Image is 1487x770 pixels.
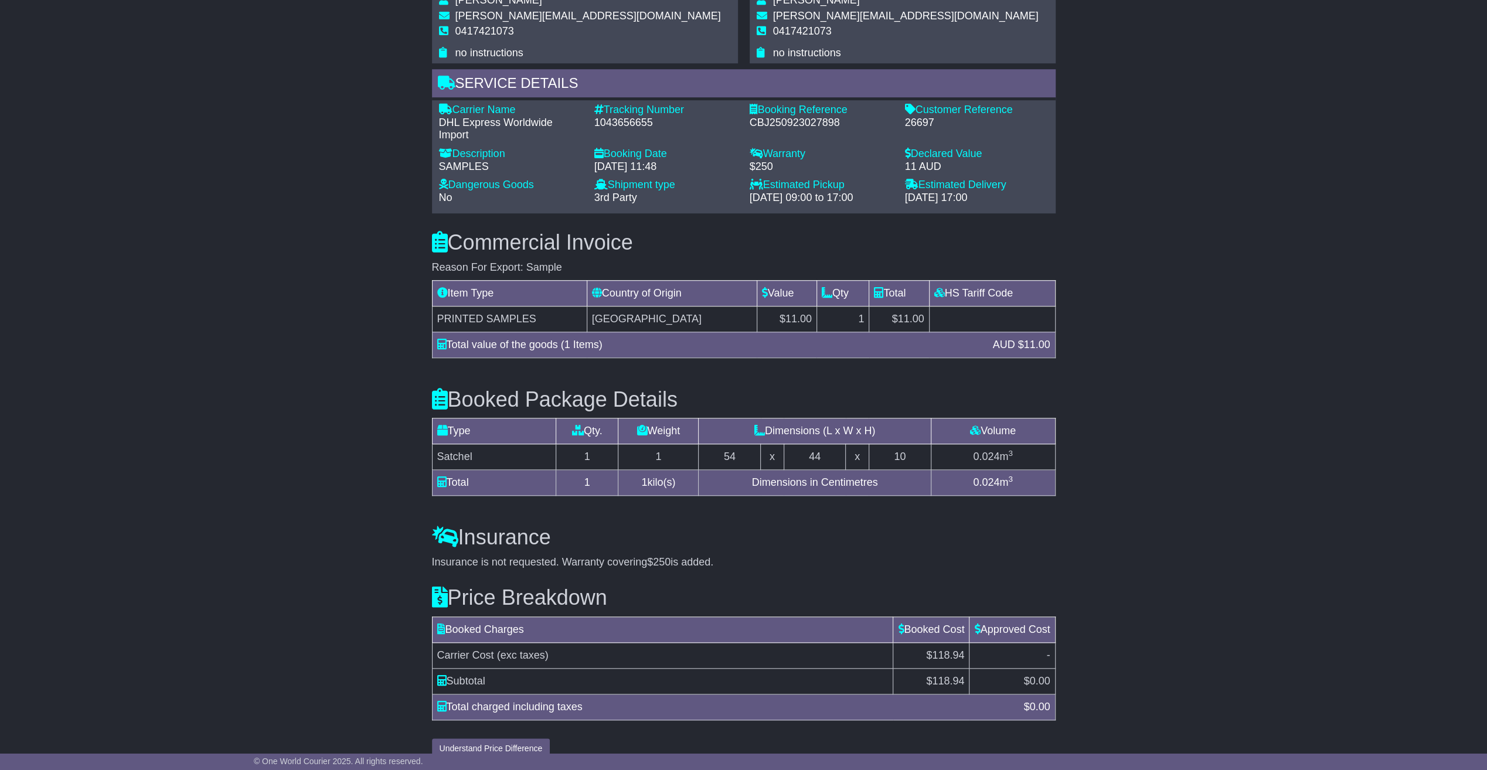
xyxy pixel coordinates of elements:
div: [DATE] 17:00 [905,192,1049,205]
span: - [1047,649,1050,661]
div: CBJ250923027898 [750,117,893,130]
td: x [761,444,784,470]
td: 1 [556,470,618,496]
h3: Insurance [432,526,1056,549]
div: Estimated Delivery [905,179,1049,192]
span: [PERSON_NAME][EMAIL_ADDRESS][DOMAIN_NAME] [773,10,1039,22]
td: m [931,444,1055,470]
td: Total [432,470,556,496]
td: Volume [931,418,1055,444]
td: Dimensions (L x W x H) [699,418,931,444]
span: 3rd Party [594,192,637,203]
td: Booked Charges [432,617,893,643]
sup: 3 [1008,449,1013,458]
td: 54 [699,444,761,470]
button: Understand Price Difference [432,738,550,759]
td: 44 [784,444,846,470]
td: Country of Origin [587,280,757,306]
td: m [931,470,1055,496]
td: Qty. [556,418,618,444]
h3: Booked Package Details [432,388,1056,411]
td: Weight [618,418,699,444]
td: [GEOGRAPHIC_DATA] [587,306,757,332]
div: Carrier Name [439,104,583,117]
td: HS Tariff Code [929,280,1055,306]
td: $11.00 [869,306,929,332]
div: Total value of the goods (1 Items) [431,337,987,353]
td: Total [869,280,929,306]
div: Total charged including taxes [431,699,1018,715]
span: 0417421073 [455,25,514,37]
div: Estimated Pickup [750,179,893,192]
div: Warranty [750,148,893,161]
div: Dangerous Goods [439,179,583,192]
span: [PERSON_NAME][EMAIL_ADDRESS][DOMAIN_NAME] [455,10,721,22]
div: Reason For Export: Sample [432,261,1056,274]
td: x [846,444,869,470]
h3: Commercial Invoice [432,231,1056,254]
span: (exc taxes) [497,649,549,661]
span: 0.024 [973,451,999,462]
div: Declared Value [905,148,1049,161]
div: 1043656655 [594,117,738,130]
div: SAMPLES [439,161,583,173]
span: 0.024 [973,476,999,488]
span: $118.94 [926,649,964,661]
div: Customer Reference [905,104,1049,117]
span: Carrier Cost [437,649,494,661]
td: Approved Cost [969,617,1055,643]
span: 0.00 [1029,675,1050,687]
span: 0417421073 [773,25,832,37]
td: 10 [869,444,931,470]
div: Service Details [432,69,1056,101]
span: No [439,192,452,203]
span: 118.94 [932,675,964,687]
td: PRINTED SAMPLES [432,306,587,332]
div: $250 [750,161,893,173]
div: 26697 [905,117,1049,130]
td: Type [432,418,556,444]
span: no instructions [773,47,841,59]
div: Tracking Number [594,104,738,117]
td: $11.00 [757,306,816,332]
td: 1 [816,306,869,332]
span: 1 [641,476,647,488]
td: Booked Cost [893,617,969,643]
div: [DATE] 09:00 to 17:00 [750,192,893,205]
td: Dimensions in Centimetres [699,470,931,496]
span: 0.00 [1029,701,1050,713]
div: 11 AUD [905,161,1049,173]
span: no instructions [455,47,523,59]
td: $ [969,669,1055,694]
div: $ [1018,699,1056,715]
div: Booking Date [594,148,738,161]
div: Description [439,148,583,161]
td: Item Type [432,280,587,306]
div: Booking Reference [750,104,893,117]
div: Insurance is not requested. Warranty covering is added. [432,556,1056,569]
span: $250 [647,556,671,568]
div: AUD $11.00 [986,337,1056,353]
h3: Price Breakdown [432,586,1056,609]
sup: 3 [1008,475,1013,483]
td: 1 [556,444,618,470]
div: DHL Express Worldwide Import [439,117,583,142]
td: $ [893,669,969,694]
td: kilo(s) [618,470,699,496]
td: Value [757,280,816,306]
td: Satchel [432,444,556,470]
div: Shipment type [594,179,738,192]
div: [DATE] 11:48 [594,161,738,173]
td: Subtotal [432,669,893,694]
td: 1 [618,444,699,470]
span: © One World Courier 2025. All rights reserved. [254,757,423,766]
td: Qty [816,280,869,306]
